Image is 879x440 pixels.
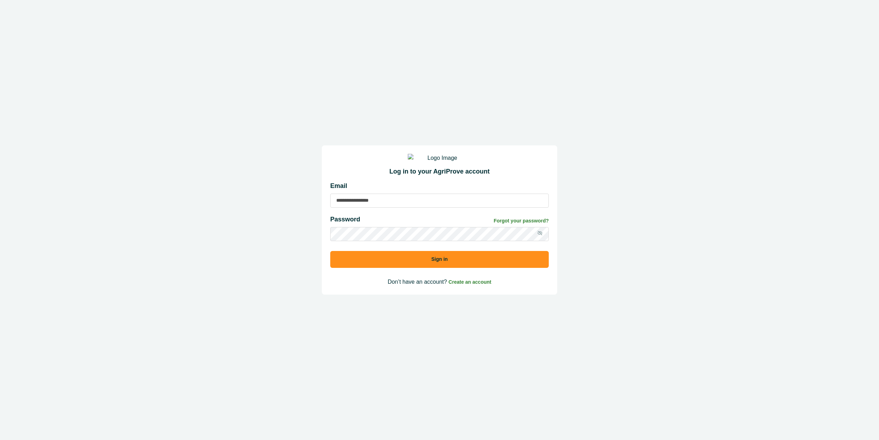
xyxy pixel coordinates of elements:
[330,215,360,224] p: Password
[330,181,549,191] p: Email
[408,154,471,162] img: Logo Image
[330,278,549,286] p: Don’t have an account?
[449,279,491,285] a: Create an account
[494,217,549,225] a: Forgot your password?
[330,251,549,268] button: Sign in
[330,168,549,176] h2: Log in to your AgriProve account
